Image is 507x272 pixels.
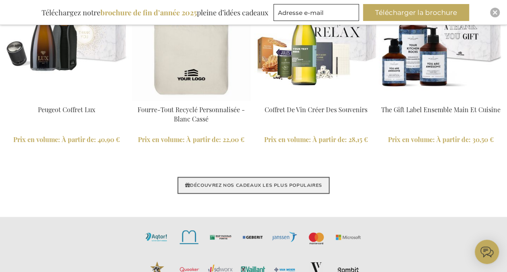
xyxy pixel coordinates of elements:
div: Close [490,8,500,17]
div: Téléchargez notre pleine d’idées cadeaux [38,4,272,21]
input: Adresse e-mail [273,4,359,21]
iframe: belco-activator-frame [475,240,499,264]
span: À partir de [313,135,347,144]
span: 22,00 € [222,135,244,144]
b: brochure de fin d’année 2025 [100,8,197,17]
a: Personalised Recycled Tote Bag - Off White [129,95,253,103]
span: 40,90 € [98,135,120,144]
a: EB-PKT-PEUG-CHAM-LUX Peugeot Coffret Lux [4,95,128,103]
a: Prix en volume: À partir de 28,15 € [254,135,378,144]
span: 28,15 € [348,135,368,144]
button: Télécharger la brochure [363,4,469,21]
a: The Gift Label Hand & Kitchen Set The Gift Label Ensemble Main Et Cuisine [379,95,503,103]
a: Fourre-Tout Recyclé Personnalisée - Blanc Cassé [138,105,245,123]
span: Prix en volume: [388,135,434,144]
span: Prix en volume: [264,135,311,144]
span: Prix en volume: [138,135,185,144]
a: Coffret De Vin Créer Des Souvenirs [265,105,367,114]
a: Prix en volume: À partir de 40,90 € [4,135,128,144]
span: À partir de [62,135,96,144]
a: Peugeot Coffret Lux [38,105,95,114]
img: Close [492,10,497,15]
span: 30,50 € [472,135,493,144]
a: Prix en volume: À partir de 30,50 € [379,135,503,144]
span: À partir de [186,135,221,144]
span: Prix en volume: [13,135,60,144]
span: À partir de [436,135,470,144]
form: marketing offers and promotions [273,4,361,23]
a: The Gift Label Ensemble Main Et Cuisine [381,105,500,114]
a: DÉCOUVREZ NOS CADEAUX LES PLUS POPULAIRES [177,177,329,194]
a: Personalised White Wine [254,95,378,103]
a: Prix en volume: À partir de 22,00 € [129,135,253,144]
